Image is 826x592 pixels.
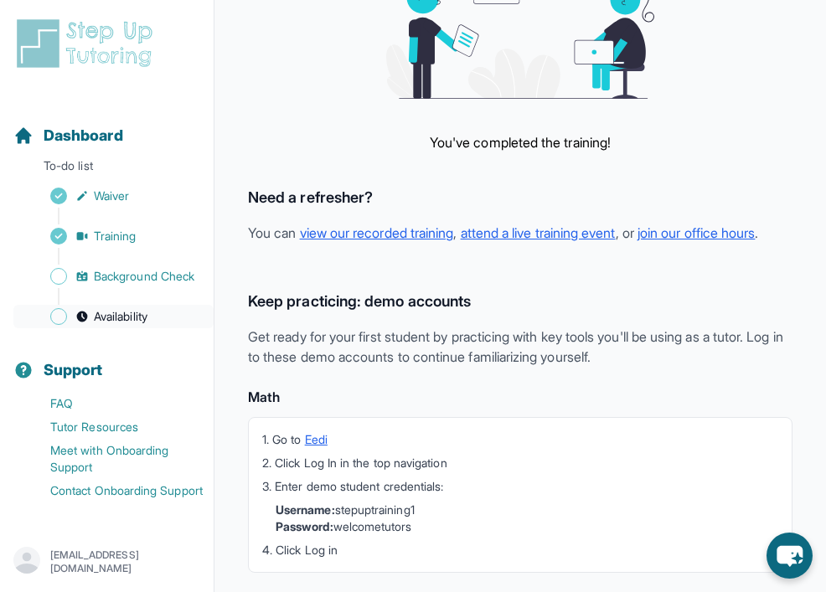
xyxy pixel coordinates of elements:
li: 1. Go to [262,431,778,448]
p: Get ready for your first student by practicing with key tools you'll be using as a tutor. Log in ... [248,327,792,367]
button: [EMAIL_ADDRESS][DOMAIN_NAME] [13,547,200,577]
span: Support [44,358,103,382]
li: stepuptraining1 welcometutors [276,502,778,535]
li: 3. Enter demo student credentials: [262,478,778,495]
p: To-do list [7,157,207,181]
a: Waiver [13,184,214,208]
a: attend a live training event [461,224,616,241]
a: Tutor Resources [13,415,214,439]
a: Contact Onboarding Support [13,479,214,502]
button: chat-button [767,533,813,579]
a: view our recorded training [300,224,454,241]
img: logo [13,17,163,70]
strong: Password: [276,519,333,533]
li: 2. Click Log In in the top navigation [262,455,778,471]
button: Dashboard [7,97,207,154]
a: Training [13,224,214,248]
h4: Math [248,387,792,407]
li: 4. Click Log in [262,542,778,559]
p: You can , , or . [248,223,792,243]
strong: Username: [276,502,335,517]
p: You've completed the training! [430,132,611,152]
a: Eedi [305,432,328,446]
span: Waiver [94,188,129,204]
h3: Need a refresher? [248,186,792,209]
a: Dashboard [13,124,123,147]
a: Availability [13,305,214,328]
a: join our office hours [638,224,755,241]
p: [EMAIL_ADDRESS][DOMAIN_NAME] [50,548,200,575]
span: Training [94,228,137,245]
button: Support [7,332,207,389]
span: Dashboard [44,124,123,147]
span: Background Check [94,268,194,285]
a: FAQ [13,392,214,415]
a: Meet with Onboarding Support [13,439,214,479]
span: Availability [94,308,147,325]
h3: Keep practicing: demo accounts [248,290,792,313]
a: Background Check [13,265,214,288]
